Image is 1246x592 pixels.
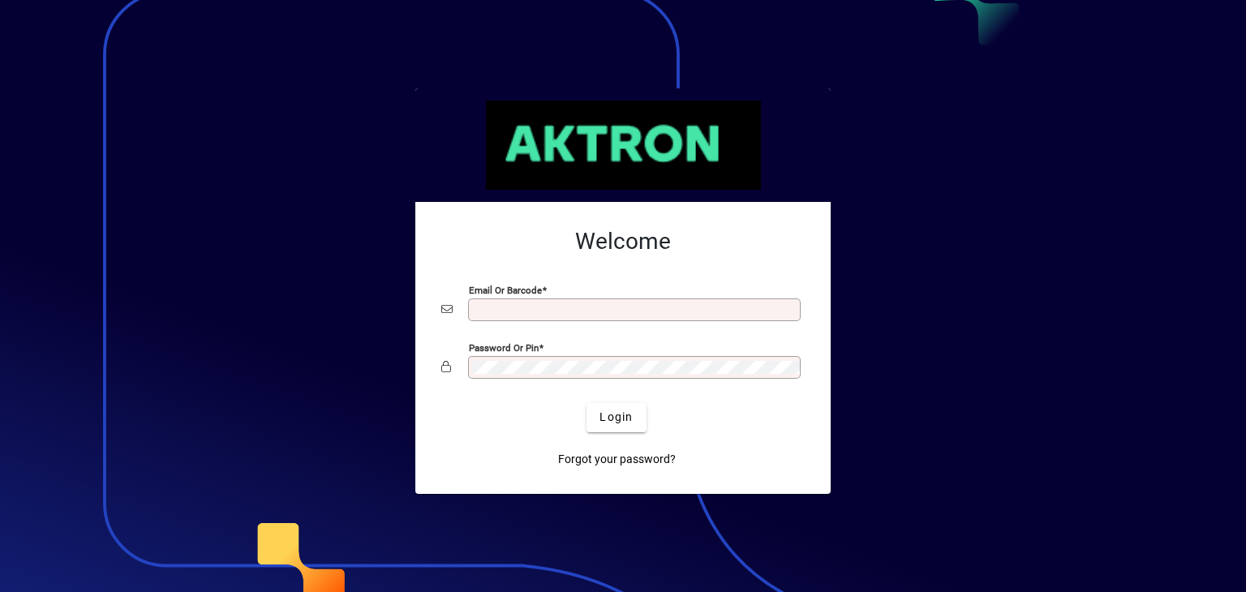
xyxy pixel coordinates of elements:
[469,284,542,295] mat-label: Email or Barcode
[586,403,646,432] button: Login
[469,341,539,353] mat-label: Password or Pin
[558,451,676,468] span: Forgot your password?
[552,445,682,474] a: Forgot your password?
[441,228,805,255] h2: Welcome
[599,409,633,426] span: Login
